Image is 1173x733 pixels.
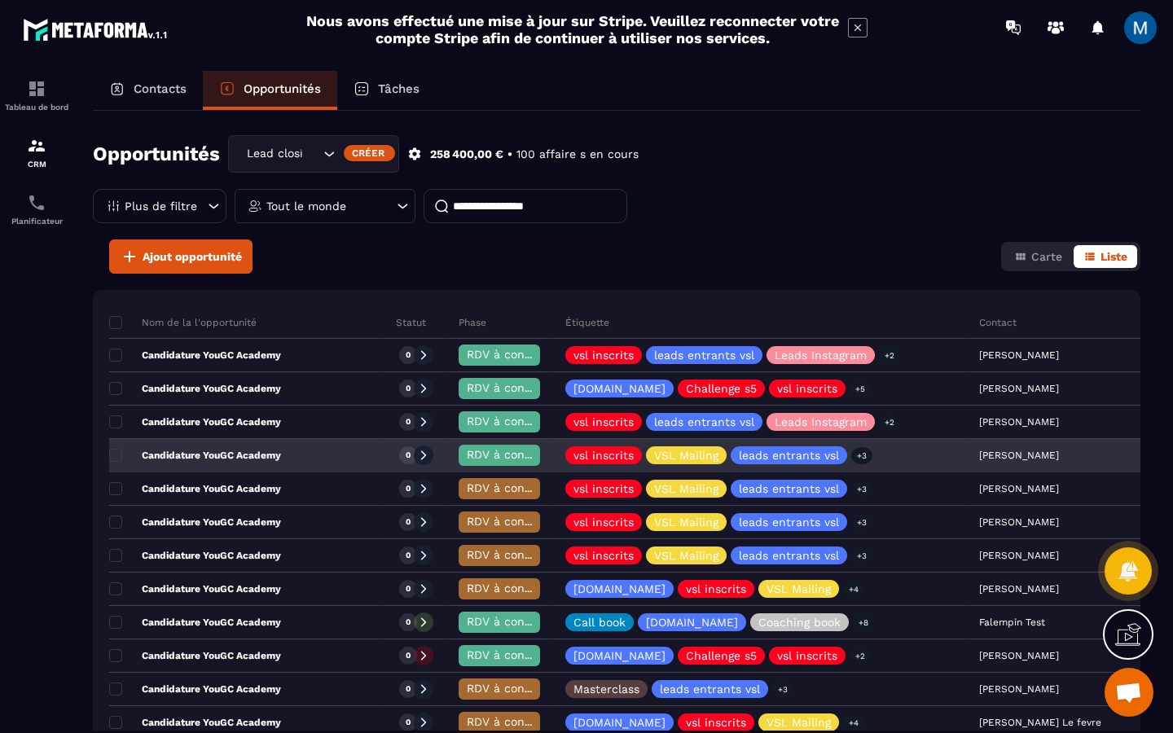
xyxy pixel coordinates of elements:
[134,81,187,96] p: Contacts
[739,550,839,561] p: leads entrants vsl
[843,581,864,598] p: +4
[772,681,793,698] p: +3
[344,145,395,161] div: Créer
[851,481,872,498] p: +3
[850,647,871,665] p: +2
[467,615,572,628] span: RDV à confimer ❓
[507,147,512,162] p: •
[93,71,203,110] a: Contacts
[467,648,572,661] span: RDV à confimer ❓
[573,683,639,695] p: Masterclass
[27,136,46,156] img: formation
[775,416,867,428] p: Leads Instagram
[406,450,411,461] p: 0
[228,135,399,173] div: Search for option
[565,316,609,329] p: Étiquette
[686,717,746,728] p: vsl inscrits
[850,380,871,397] p: +5
[879,347,900,364] p: +2
[406,383,411,394] p: 0
[467,415,572,428] span: RDV à confimer ❓
[467,582,604,595] span: RDV à conf. A RAPPELER
[654,349,754,361] p: leads entrants vsl
[243,145,303,163] span: Lead closing
[654,450,718,461] p: VSL Mailing
[843,714,864,731] p: +4
[1101,250,1127,263] span: Liste
[109,616,281,629] p: Candidature YouGC Academy
[109,316,257,329] p: Nom de la l'opportunité
[686,383,757,394] p: Challenge s5
[406,583,411,595] p: 0
[573,550,634,561] p: vsl inscrits
[109,549,281,562] p: Candidature YouGC Academy
[777,383,837,394] p: vsl inscrits
[93,138,220,170] h2: Opportunités
[467,448,572,461] span: RDV à confimer ❓
[109,716,281,729] p: Candidature YouGC Academy
[573,349,634,361] p: vsl inscrits
[396,316,426,329] p: Statut
[1004,245,1072,268] button: Carte
[109,349,281,362] p: Candidature YouGC Academy
[430,147,503,162] p: 258 400,00 €
[467,682,604,695] span: RDV à conf. A RAPPELER
[203,71,337,110] a: Opportunités
[459,316,486,329] p: Phase
[851,547,872,564] p: +3
[406,483,411,494] p: 0
[406,416,411,428] p: 0
[109,683,281,696] p: Candidature YouGC Academy
[573,650,666,661] p: [DOMAIN_NAME]
[406,650,411,661] p: 0
[305,12,840,46] h2: Nous avons effectué une mise à jour sur Stripe. Veuillez reconnecter votre compte Stripe afin de ...
[686,650,757,661] p: Challenge s5
[1031,250,1062,263] span: Carte
[573,450,634,461] p: vsl inscrits
[646,617,738,628] p: [DOMAIN_NAME]
[4,160,69,169] p: CRM
[573,383,666,394] p: [DOMAIN_NAME]
[739,450,839,461] p: leads entrants vsl
[406,349,411,361] p: 0
[378,81,420,96] p: Tâches
[467,548,604,561] span: RDV à conf. A RAPPELER
[266,200,346,212] p: Tout le monde
[767,583,831,595] p: VSL Mailing
[573,583,666,595] p: [DOMAIN_NAME]
[125,200,197,212] p: Plus de filtre
[27,79,46,99] img: formation
[109,449,281,462] p: Candidature YouGC Academy
[467,381,572,394] span: RDV à confimer ❓
[467,715,604,728] span: RDV à conf. A RAPPELER
[879,414,900,431] p: +2
[573,617,626,628] p: Call book
[516,147,639,162] p: 100 affaire s en cours
[654,516,718,528] p: VSL Mailing
[1105,668,1153,717] a: Ouvrir le chat
[654,550,718,561] p: VSL Mailing
[654,483,718,494] p: VSL Mailing
[406,717,411,728] p: 0
[4,124,69,181] a: formationformationCRM
[4,67,69,124] a: formationformationTableau de bord
[337,71,436,110] a: Tâches
[109,415,281,428] p: Candidature YouGC Academy
[109,382,281,395] p: Candidature YouGC Academy
[573,717,666,728] p: [DOMAIN_NAME]
[686,583,746,595] p: vsl inscrits
[406,550,411,561] p: 0
[406,516,411,528] p: 0
[851,447,872,464] p: +3
[109,649,281,662] p: Candidature YouGC Academy
[573,516,634,528] p: vsl inscrits
[467,481,604,494] span: RDV à conf. A RAPPELER
[406,617,411,628] p: 0
[739,483,839,494] p: leads entrants vsl
[758,617,841,628] p: Coaching book
[660,683,760,695] p: leads entrants vsl
[767,717,831,728] p: VSL Mailing
[573,483,634,494] p: vsl inscrits
[654,416,754,428] p: leads entrants vsl
[109,516,281,529] p: Candidature YouGC Academy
